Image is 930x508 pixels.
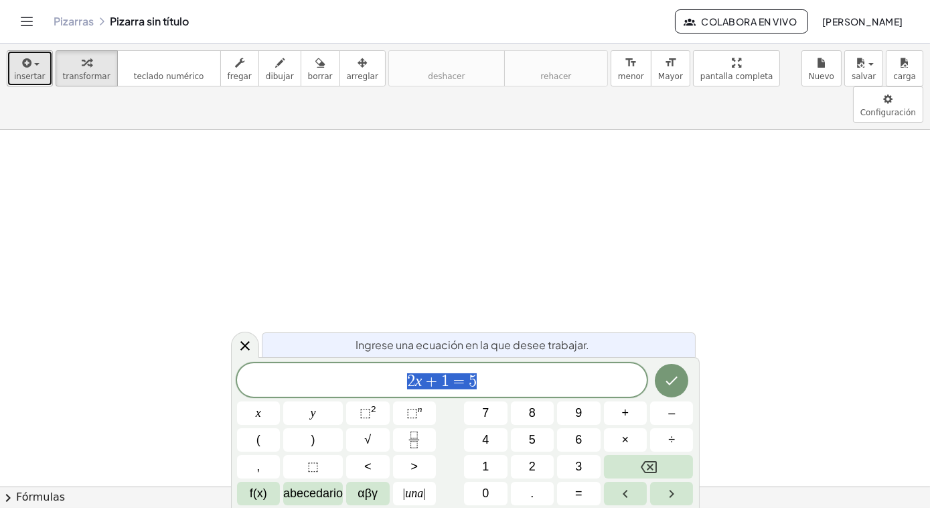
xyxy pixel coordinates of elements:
[237,482,280,505] button: Funciones
[557,482,600,505] button: Iguales
[347,72,378,81] span: arreglar
[604,428,647,452] button: Veces
[16,490,65,505] font: Fórmulas
[308,72,333,81] span: borrar
[675,9,808,34] button: Colabora en vivo
[557,455,600,479] button: 3
[511,401,554,425] button: 8
[237,401,280,425] button: x
[655,364,688,397] button: Hecho
[310,404,315,422] span: y
[482,458,489,476] span: 1
[250,485,267,503] span: f(x)
[406,406,418,420] span: ⬚
[664,55,677,71] i: format_size
[237,428,280,452] button: (
[422,373,442,389] span: +
[339,50,386,86] button: arreglar
[650,428,693,452] button: Dividir
[258,50,301,86] button: dibujar
[301,50,340,86] button: borrar
[283,482,343,505] button: Alfabeto
[63,72,110,81] span: transformar
[809,72,834,81] span: Nuevo
[852,72,876,81] span: salvar
[575,404,582,422] span: 9
[56,50,118,86] button: transformar
[125,55,214,71] i: teclado
[237,455,280,479] button: ,
[256,431,260,449] span: (
[283,428,343,452] button: )
[346,482,389,505] button: Alfabeto griego
[464,428,507,452] button: 4
[117,50,221,86] button: tecladoteclado numérico
[364,431,371,449] span: √
[668,431,675,449] span: ÷
[701,15,797,27] font: Colabora en vivo
[393,428,436,452] button: Fracción
[441,373,449,389] span: 1
[464,455,507,479] button: 1
[622,404,629,422] span: +
[529,458,536,476] span: 2
[611,50,651,86] button: format_sizemenor
[529,404,536,422] span: 8
[266,72,294,81] span: dibujar
[557,401,600,425] button: 9
[622,431,629,449] span: ×
[853,86,923,123] button: Configuración
[650,401,693,425] button: Menos
[844,50,883,86] button: salvar
[228,72,252,81] span: fregar
[371,404,376,414] sup: 2
[482,485,489,503] span: 0
[530,485,534,503] span: .
[511,482,554,505] button: .
[283,485,343,503] span: abecedario
[346,455,389,479] button: Menos que
[16,11,37,32] button: Alternar navegación
[604,455,694,479] button: Retroceso
[410,458,418,476] span: >
[415,372,422,389] var: x
[14,72,46,81] span: insertar
[283,455,343,479] button: Marcador
[364,458,372,476] span: <
[311,431,315,449] span: )
[403,487,406,500] span: |
[651,50,690,86] button: format_sizeMayor
[469,373,477,389] span: 5
[393,401,436,425] button: Superíndice
[700,72,773,81] span: pantalla completa
[283,401,343,425] button: y
[134,72,204,81] span: teclado numérico
[893,72,916,81] span: carga
[693,50,781,86] button: pantalla completa
[256,458,260,476] span: ,
[511,428,554,452] button: 5
[482,431,489,449] span: 4
[575,458,582,476] span: 3
[575,485,583,503] span: =
[557,428,600,452] button: 6
[604,401,647,425] button: Más
[860,108,916,117] span: Configuración
[822,15,903,27] font: [PERSON_NAME]
[356,338,590,352] font: Ingrese una ecuación en la que desee trabajar.
[625,55,637,71] i: format_size
[464,401,507,425] button: 7
[358,485,378,503] span: αβγ
[504,50,608,86] button: rehacerrehacer
[529,431,536,449] span: 5
[886,50,923,86] button: carga
[407,373,415,389] span: 2
[423,487,426,500] span: |
[668,404,675,422] span: –
[512,55,601,71] i: rehacer
[396,55,497,71] i: deshacer
[801,50,842,86] button: Nuevo
[482,404,489,422] span: 7
[388,50,505,86] button: deshacerdeshacer
[449,373,469,389] span: =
